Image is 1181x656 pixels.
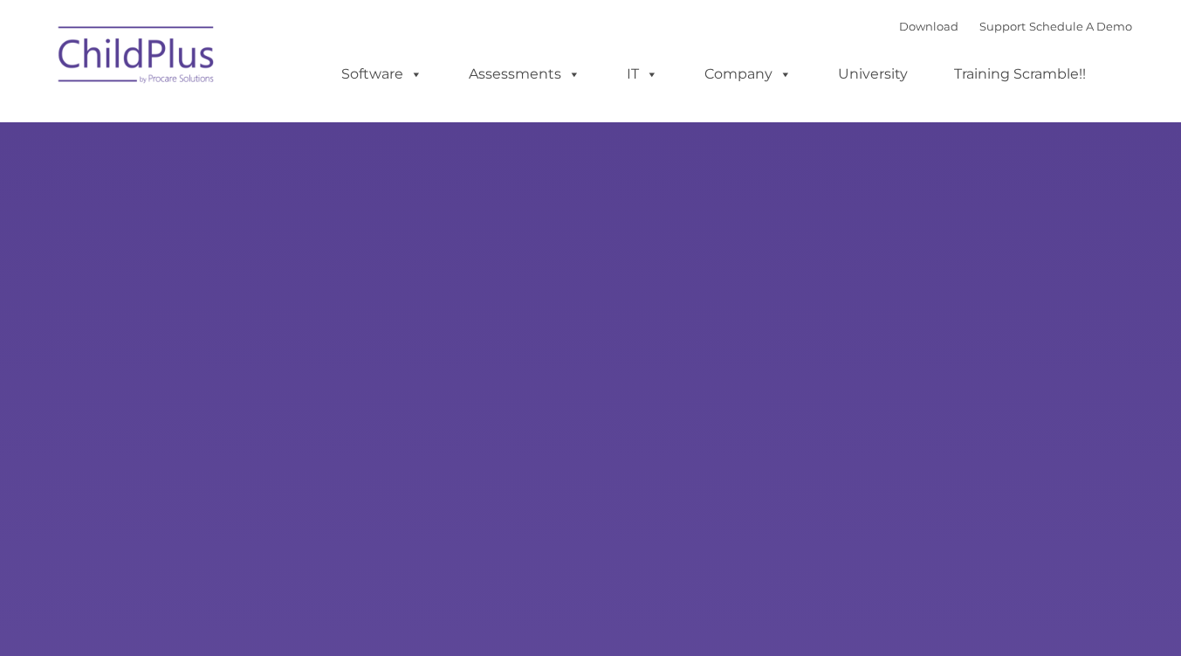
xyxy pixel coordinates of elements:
a: Training Scramble!! [937,57,1103,92]
a: Assessments [451,57,598,92]
a: Schedule A Demo [1029,19,1132,33]
a: Software [324,57,440,92]
a: IT [609,57,676,92]
a: Company [687,57,809,92]
img: ChildPlus by Procare Solutions [50,14,224,101]
a: Support [979,19,1026,33]
a: Download [899,19,958,33]
a: University [821,57,925,92]
font: | [899,19,1132,33]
